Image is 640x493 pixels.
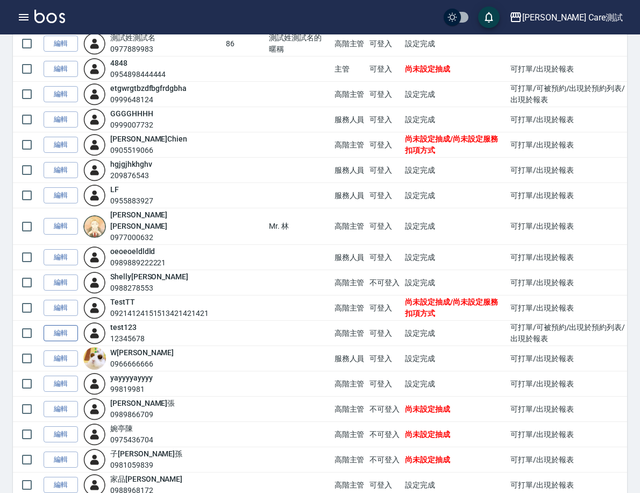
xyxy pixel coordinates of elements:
td: 可登入 [367,245,402,270]
a: 編輯 [44,162,78,179]
a: 4848 [110,59,127,67]
td: 可打單/出現於報表 [508,132,631,158]
a: 編輯 [44,86,78,103]
div: 0999007732 [110,119,153,131]
a: hgjgjhkhghv [110,160,152,168]
td: 服務人員 [332,245,367,270]
td: 可打單/出現於報表 [508,107,631,132]
td: 設定完成 [402,158,508,183]
div: 0955883927 [110,195,153,207]
img: user-login-man-human-body-mobile-person-512.png [83,398,106,420]
a: [PERSON_NAME]張 [110,399,175,407]
a: 編輯 [44,300,78,316]
a: 編輯 [44,325,78,342]
img: avatar.jpeg [83,347,106,370]
td: 可打單/出現於報表 [508,57,631,82]
div: 09214124151513421421421 [110,308,209,319]
span: 尚未設定抽成/尚未設定服務扣項方式 [405,298,497,318]
div: 99819981 [110,384,152,395]
img: user-login-man-human-body-mobile-person-512.png [83,83,106,105]
span: 尚未設定抽成 [405,455,450,464]
img: avatar.jpeg [83,215,106,238]
td: 設定完成 [402,371,508,397]
img: user-login-man-human-body-mobile-person-512.png [83,297,106,319]
td: 高階主管 [332,321,367,346]
span: 尚未設定抽成 [405,430,450,439]
div: 0981059839 [110,460,182,471]
td: 可登入 [367,208,402,245]
td: 高階主管 [332,31,367,57]
a: 婉亭陳 [110,424,133,433]
a: 編輯 [44,187,78,204]
a: 編輯 [44,218,78,235]
img: user-login-man-human-body-mobile-person-512.png [83,159,106,181]
td: 設定完成 [402,183,508,208]
div: 0954898444444 [110,69,166,80]
td: 服務人員 [332,158,367,183]
td: 可登入 [367,132,402,158]
td: 設定完成 [402,107,508,132]
img: user-login-man-human-body-mobile-person-512.png [83,32,106,55]
a: 編輯 [44,452,78,468]
div: 0989889222221 [110,257,166,269]
a: 子[PERSON_NAME]孫 [110,449,182,458]
div: 209876543 [110,170,152,181]
a: [PERSON_NAME][PERSON_NAME] [110,210,167,230]
td: 設定完成 [402,245,508,270]
td: 主管 [332,57,367,82]
img: user-login-man-human-body-mobile-person-512.png [83,133,106,156]
td: 可登入 [367,158,402,183]
a: yayyyyayyyy [110,374,152,382]
img: Logo [34,10,65,23]
td: 可打單/出現於報表 [508,270,631,295]
td: 可打單/出現於報表 [508,208,631,245]
a: 編輯 [44,249,78,266]
td: 高階主管 [332,447,367,473]
img: user-login-man-human-body-mobile-person-512.png [83,423,106,446]
a: 編輯 [44,111,78,128]
td: 服務人員 [332,107,367,132]
td: 可登入 [367,31,402,57]
td: 設定完成 [402,346,508,371]
td: 可登入 [367,346,402,371]
td: 可打單/出現於報表 [508,295,631,321]
a: W[PERSON_NAME] [110,348,174,357]
td: 高階主管 [332,208,367,245]
a: 編輯 [44,274,78,291]
img: user-login-man-human-body-mobile-person-512.png [83,246,106,269]
td: 高階主管 [332,82,367,107]
div: [PERSON_NAME] Care測試 [522,11,623,24]
a: etgwrgtbzdfbgfrdgbha [110,84,187,93]
button: save [478,6,500,28]
td: 可打單/可被預約/出現於預約列表/出現於報表 [508,82,631,107]
span: 尚未設定抽成 [405,65,450,73]
img: user-login-man-human-body-mobile-person-512.png [83,184,106,207]
div: 0999648124 [110,94,187,105]
div: 0905519066 [110,145,187,156]
td: 可打單/出現於報表 [508,245,631,270]
td: 86 [223,31,266,57]
div: 0977000632 [110,232,221,243]
img: user-login-man-human-body-mobile-person-512.png [83,108,106,131]
div: 12345678 [110,333,145,344]
td: 高階主管 [332,132,367,158]
div: 0977889983 [110,44,155,55]
td: 高階主管 [332,422,367,447]
td: 設定完成 [402,31,508,57]
button: [PERSON_NAME] Care測試 [505,6,627,29]
a: TestTT [110,298,135,306]
td: 服務人員 [332,346,367,371]
td: 設定完成 [402,208,508,245]
td: 設定完成 [402,270,508,295]
img: user-login-man-human-body-mobile-person-512.png [83,448,106,471]
td: 不可登入 [367,422,402,447]
td: 設定完成 [402,321,508,346]
td: 測試姓測試名的暱稱 [266,31,332,57]
a: 編輯 [44,426,78,443]
a: GGGGHHHH [110,109,153,118]
a: 編輯 [44,401,78,418]
td: 可打單/出現於報表 [508,371,631,397]
td: Mr. 林 [266,208,332,245]
td: 可打單/出現於報表 [508,447,631,473]
a: 編輯 [44,61,78,78]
